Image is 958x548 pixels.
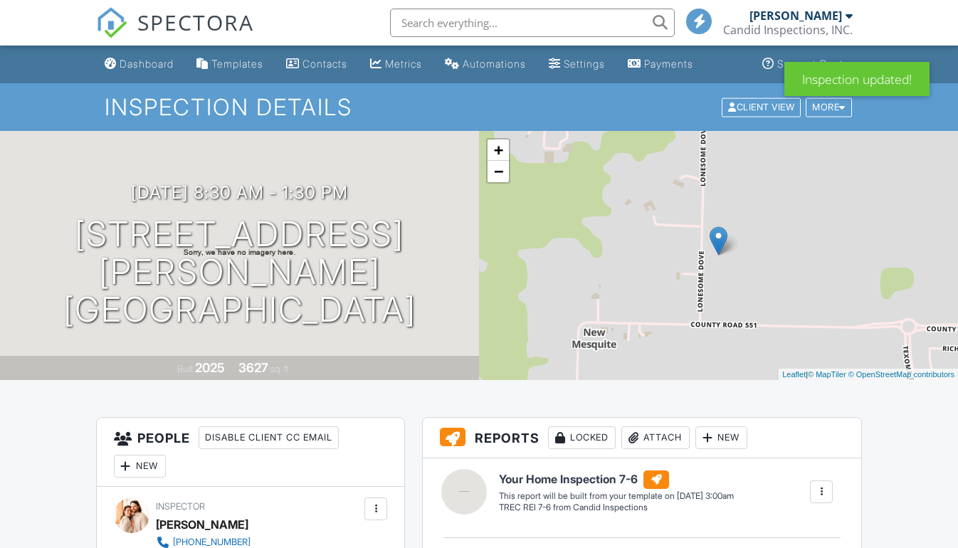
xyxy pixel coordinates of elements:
[848,370,954,379] a: © OpenStreetMap contributors
[96,7,127,38] img: The Best Home Inspection Software - Spectora
[621,426,690,449] div: Attach
[548,426,616,449] div: Locked
[499,470,734,489] h6: Your Home Inspection 7-6
[622,51,699,78] a: Payments
[137,7,254,37] span: SPECTORA
[280,51,353,78] a: Contacts
[177,364,193,374] span: Built
[720,101,804,112] a: Client View
[105,95,853,120] h1: Inspection Details
[439,51,532,78] a: Automations (Basic)
[749,9,842,23] div: [PERSON_NAME]
[270,364,290,374] span: sq. ft.
[808,370,846,379] a: © MapTiler
[238,360,268,375] div: 3627
[385,58,422,70] div: Metrics
[784,62,930,96] div: Inspection updated!
[782,370,806,379] a: Leaflet
[488,139,509,161] a: Zoom in
[644,58,693,70] div: Payments
[173,537,251,548] div: [PHONE_NUMBER]
[463,58,526,70] div: Automations
[488,161,509,182] a: Zoom out
[543,51,611,78] a: Settings
[723,23,853,37] div: Candid Inspections, INC.
[156,514,248,535] div: [PERSON_NAME]
[390,9,675,37] input: Search everything...
[499,502,734,514] div: TREC REI 7-6 from Candid Inspections
[99,51,179,78] a: Dashboard
[195,360,225,375] div: 2025
[131,183,348,202] h3: [DATE] 8:30 am - 1:30 pm
[779,369,958,381] div: |
[156,501,205,512] span: Inspector
[499,490,734,502] div: This report will be built from your template on [DATE] 3:00am
[120,58,174,70] div: Dashboard
[191,51,269,78] a: Templates
[722,98,801,117] div: Client View
[695,426,747,449] div: New
[114,455,166,478] div: New
[23,216,456,328] h1: [STREET_ADDRESS][PERSON_NAME] [GEOGRAPHIC_DATA]
[423,418,861,458] h3: Reports
[97,418,405,487] h3: People
[302,58,347,70] div: Contacts
[199,426,339,449] div: Disable Client CC Email
[211,58,263,70] div: Templates
[564,58,605,70] div: Settings
[777,58,853,70] div: Support Center
[806,98,852,117] div: More
[364,51,428,78] a: Metrics
[757,51,859,78] a: Support Center
[96,19,254,49] a: SPECTORA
